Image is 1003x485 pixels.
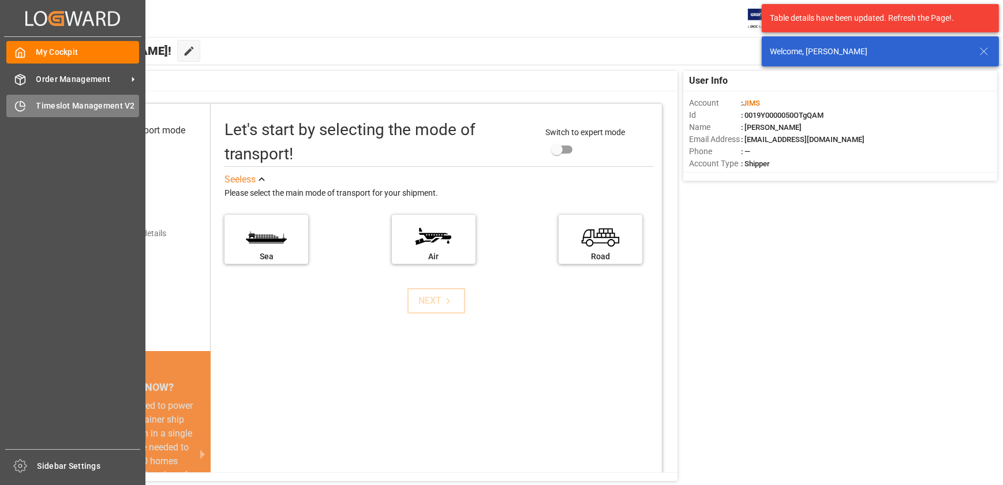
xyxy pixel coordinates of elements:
span: Account [689,97,741,109]
div: Welcome, [PERSON_NAME] [770,46,968,58]
div: Let's start by selecting the mode of transport! [224,118,534,166]
span: : Shipper [741,159,770,168]
span: Id [689,109,741,121]
span: Phone [689,145,741,158]
div: Select transport mode [96,124,185,137]
span: Account Type [689,158,741,170]
span: JIMS [743,99,760,107]
span: : [EMAIL_ADDRESS][DOMAIN_NAME] [741,135,864,144]
span: : 0019Y0000050OTgQAM [741,111,824,120]
span: : — [741,147,750,156]
span: Name [689,121,741,133]
span: Sidebar Settings [38,460,141,472]
a: Timeslot Management V2 [6,95,139,117]
span: Switch to expert mode [546,128,626,137]
div: Sea [230,251,302,263]
span: Order Management [36,73,128,85]
span: User Info [689,74,728,88]
div: Road [564,251,637,263]
span: : [741,99,760,107]
div: See less [224,173,256,186]
div: Table details have been updated. Refresh the Page!. [770,12,982,24]
span: Timeslot Management V2 [36,100,140,112]
span: Email Address [689,133,741,145]
div: Air [398,251,470,263]
div: Please select the main mode of transport for your shipment. [224,186,654,200]
span: My Cockpit [36,46,140,58]
a: My Cockpit [6,41,139,64]
div: NEXT [419,294,454,308]
span: : [PERSON_NAME] [741,123,802,132]
img: Exertis%20JAM%20-%20Email%20Logo.jpg_1722504956.jpg [748,9,788,29]
button: NEXT [407,288,465,314]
